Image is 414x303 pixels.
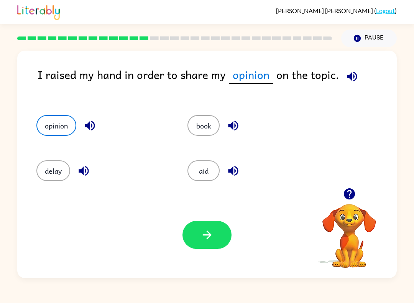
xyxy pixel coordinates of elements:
span: opinion [229,66,273,84]
button: Pause [341,30,397,47]
span: [PERSON_NAME] [PERSON_NAME] [276,7,374,14]
a: Logout [376,7,395,14]
div: I raised my hand in order to share my on the topic. [38,66,397,100]
button: opinion [36,115,76,136]
video: Your browser must support playing .mp4 files to use Literably. Please try using another browser. [311,192,388,269]
button: aid [187,160,220,181]
button: delay [36,160,70,181]
img: Literably [17,3,60,20]
button: book [187,115,220,136]
div: ( ) [276,7,397,14]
